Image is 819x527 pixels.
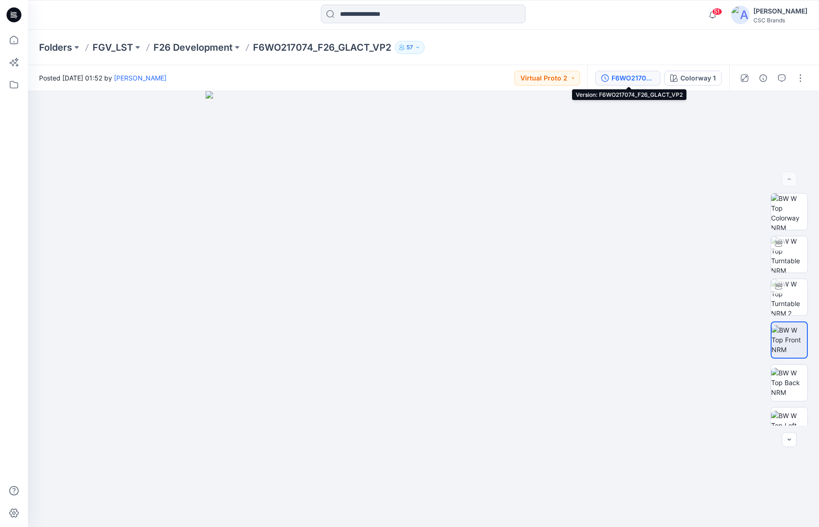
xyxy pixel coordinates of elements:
[712,8,722,15] span: 51
[772,325,807,354] img: BW W Top Front NRM
[771,411,807,440] img: BW W Top Left NRM
[39,41,72,54] a: Folders
[771,368,807,397] img: BW W Top Back NRM
[595,71,660,86] button: F6WO217074_F26_GLACT_VP2
[206,91,641,527] img: eyJhbGciOiJIUzI1NiIsImtpZCI6IjAiLCJzbHQiOiJzZXMiLCJ0eXAiOiJKV1QifQ.eyJkYXRhIjp7InR5cGUiOiJzdG9yYW...
[753,6,807,17] div: [PERSON_NAME]
[753,17,807,24] div: CSC Brands
[406,42,413,53] p: 57
[612,73,654,83] div: F6WO217074_F26_GLACT_VP2
[771,193,807,230] img: BW W Top Colorway NRM
[114,74,166,82] a: [PERSON_NAME]
[756,71,771,86] button: Details
[93,41,133,54] a: FGV_LST
[771,279,807,315] img: BW W Top Turntable NRM 2
[771,236,807,273] img: BW W Top Turntable NRM
[731,6,750,24] img: avatar
[39,73,166,83] span: Posted [DATE] 01:52 by
[680,73,716,83] div: Colorway 1
[153,41,233,54] a: F26 Development
[664,71,722,86] button: Colorway 1
[253,41,391,54] p: F6WO217074_F26_GLACT_VP2
[395,41,425,54] button: 57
